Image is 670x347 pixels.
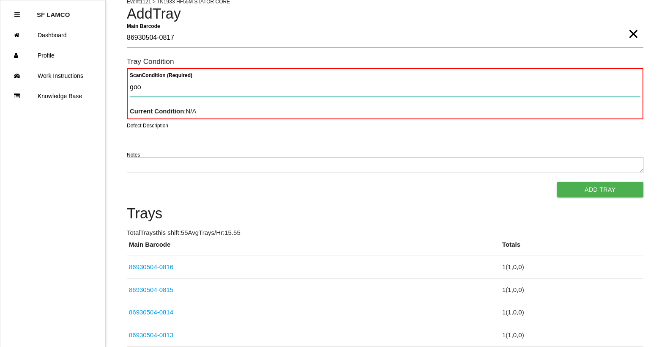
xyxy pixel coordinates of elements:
[500,324,643,347] td: 1 ( 1 , 0 , 0 )
[129,263,173,270] a: 86930504-0816
[127,206,643,222] h4: Trays
[127,6,643,22] h4: Add Tray
[37,5,70,18] p: SF LAMCO
[0,25,105,45] a: Dashboard
[0,66,105,86] a: Work Instructions
[130,107,197,115] span: : N/A
[500,256,643,279] td: 1 ( 1 , 0 , 0 )
[127,228,643,238] p: Total Trays this shift: 55 Avg Trays /Hr: 15.55
[129,286,173,293] a: 86930504-0815
[0,86,105,106] a: Knowledge Base
[127,240,500,256] th: Main Barcode
[500,301,643,324] td: 1 ( 1 , 0 , 0 )
[127,151,140,159] label: Notes
[127,58,643,66] h6: Tray Condition
[127,122,168,129] label: Defect Description
[14,5,20,25] div: Close
[0,45,105,66] a: Profile
[130,72,192,78] b: Scan Condition (Required)
[500,240,643,256] th: Totals
[130,107,184,115] b: Current Condition
[129,308,173,316] a: 86930504-0814
[129,331,173,339] a: 86930504-0813
[127,23,160,29] b: Main Barcode
[557,182,643,197] button: Add Tray
[127,28,643,48] input: Required
[500,278,643,301] td: 1 ( 1 , 0 , 0 )
[628,17,639,34] span: Clear Input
